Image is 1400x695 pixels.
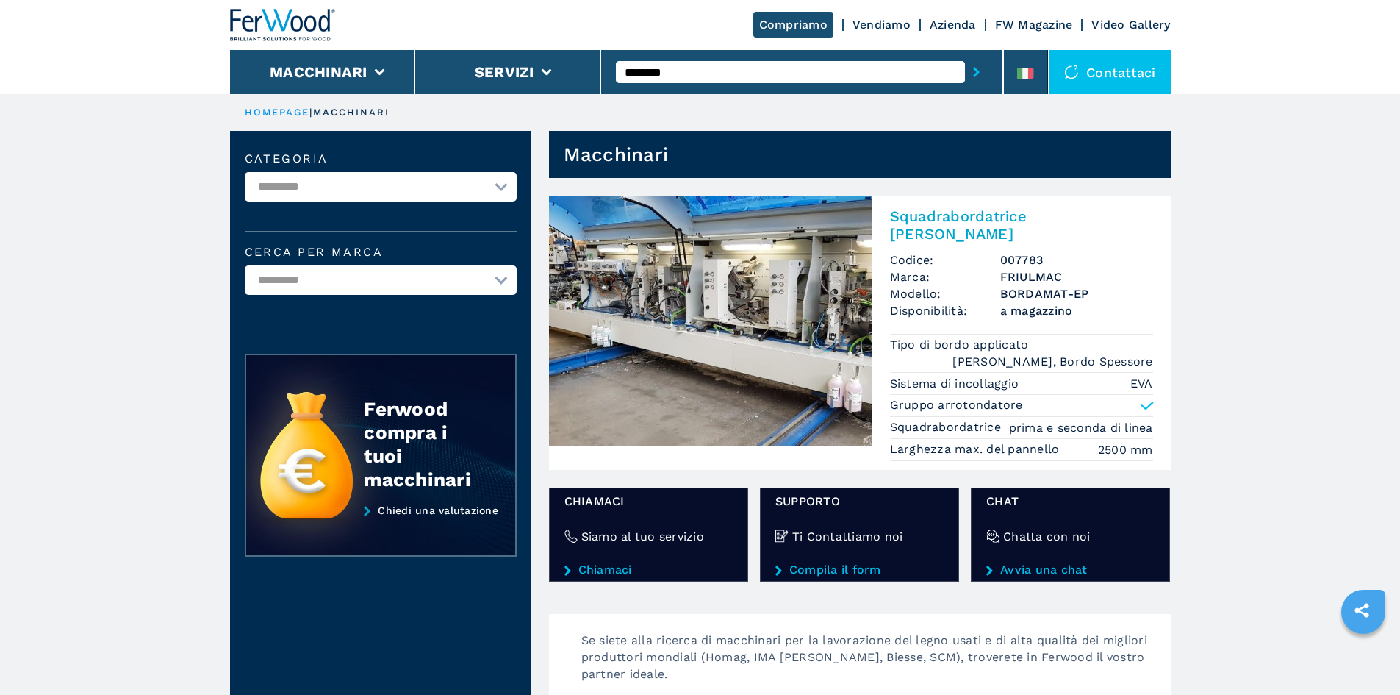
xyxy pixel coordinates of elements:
[1003,528,1091,545] h4: Chatta con noi
[952,353,1152,370] em: [PERSON_NAME], Bordo Spessore
[581,528,704,545] h4: Siamo al tuo servizio
[549,196,872,446] img: Squadrabordatrice Doppia FRIULMAC BORDAMAT-EP
[1000,252,1153,268] h3: 007783
[309,107,312,118] span: |
[890,252,1000,268] span: Codice:
[245,153,517,165] label: Categoria
[890,376,1023,392] p: Sistema di incollaggio
[890,419,1005,435] p: Squadrabordatrice
[1091,18,1170,32] a: Video Gallery
[753,12,833,38] a: Compriamo
[270,63,367,81] button: Macchinari
[1000,268,1153,285] h3: FRIULMAC
[986,563,1155,577] a: Avvia una chat
[564,493,733,510] span: Chiamaci
[245,505,517,557] a: Chiedi una valutazione
[890,397,1023,413] p: Gruppo arrotondatore
[564,530,578,543] img: Siamo al tuo servizio
[1064,65,1079,79] img: Contattaci
[792,528,903,545] h4: Ti Contattiamo noi
[986,493,1155,510] span: chat
[475,63,534,81] button: Servizi
[230,9,336,41] img: Ferwood
[1130,375,1153,392] em: EVA
[564,563,733,577] a: Chiamaci
[986,530,999,543] img: Chatta con noi
[890,285,1000,302] span: Modello:
[852,18,911,32] a: Vendiamo
[564,143,669,166] h1: Macchinari
[930,18,976,32] a: Azienda
[890,207,1153,243] h2: Squadrabordatrice [PERSON_NAME]
[313,106,390,119] p: macchinari
[890,337,1033,353] p: Tipo di bordo applicato
[1049,50,1171,94] div: Contattaci
[890,441,1063,457] p: Larghezza max. del pannello
[965,55,988,89] button: submit-button
[1009,419,1153,436] em: prima e seconda di linea
[1098,441,1153,458] em: 2500 mm
[775,493,944,510] span: Supporto
[245,246,517,258] label: Cerca per marca
[364,397,486,491] div: Ferwood compra i tuoi macchinari
[995,18,1073,32] a: FW Magazine
[1343,592,1380,629] a: sharethis
[775,530,789,543] img: Ti Contattiamo noi
[1000,285,1153,302] h3: BORDAMAT-EP
[245,107,310,118] a: HOMEPAGE
[549,196,1171,470] a: Squadrabordatrice Doppia FRIULMAC BORDAMAT-EPSquadrabordatrice [PERSON_NAME]Codice:007783Marca:FR...
[1000,302,1153,319] span: a magazzino
[890,302,1000,319] span: Disponibilità:
[775,563,944,577] a: Compila il form
[890,268,1000,285] span: Marca:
